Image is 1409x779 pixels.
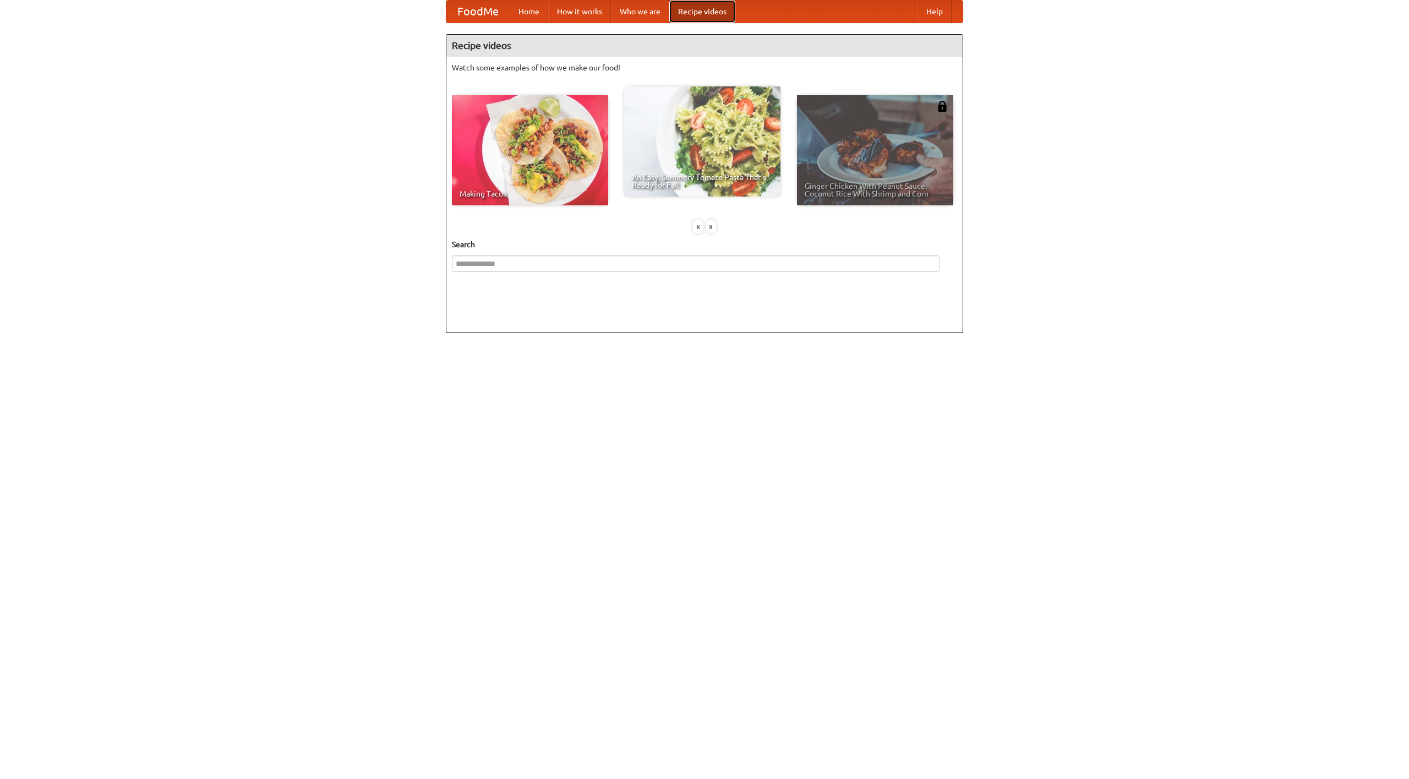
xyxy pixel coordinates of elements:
a: How it works [548,1,611,23]
span: An Easy, Summery Tomato Pasta That's Ready for Fall [632,173,773,189]
p: Watch some examples of how we make our food! [452,62,957,73]
a: Home [510,1,548,23]
img: 483408.png [937,101,948,112]
h5: Search [452,239,957,250]
a: An Easy, Summery Tomato Pasta That's Ready for Fall [624,86,780,197]
a: FoodMe [446,1,510,23]
span: Making Tacos [460,190,600,198]
a: Who we are [611,1,669,23]
a: Making Tacos [452,95,608,205]
a: Recipe videos [669,1,735,23]
h4: Recipe videos [446,35,963,57]
a: Help [918,1,952,23]
div: » [706,220,716,233]
div: « [693,220,703,233]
